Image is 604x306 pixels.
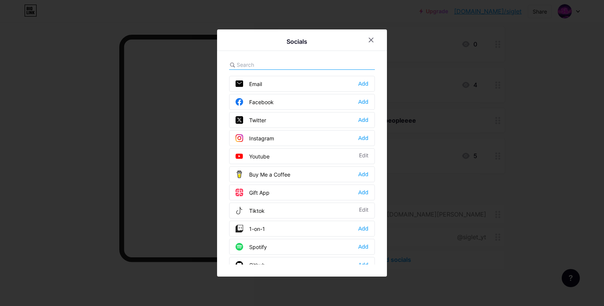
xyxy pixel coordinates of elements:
[359,207,368,214] div: Edit
[358,261,368,269] div: Add
[287,37,307,46] div: Socials
[358,189,368,196] div: Add
[236,171,290,178] div: Buy Me a Coffee
[236,243,267,251] div: Spotify
[236,116,266,124] div: Twitter
[359,152,368,160] div: Edit
[236,225,265,232] div: 1-on-1
[358,116,368,124] div: Add
[236,152,270,160] div: Youtube
[236,134,274,142] div: Instagram
[236,80,262,88] div: Email
[358,134,368,142] div: Add
[358,225,368,232] div: Add
[358,243,368,251] div: Add
[237,61,320,69] input: Search
[236,189,270,196] div: Gift App
[236,261,265,269] div: Github
[358,98,368,106] div: Add
[358,171,368,178] div: Add
[358,80,368,88] div: Add
[236,207,265,214] div: Tiktok
[236,98,274,106] div: Facebook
